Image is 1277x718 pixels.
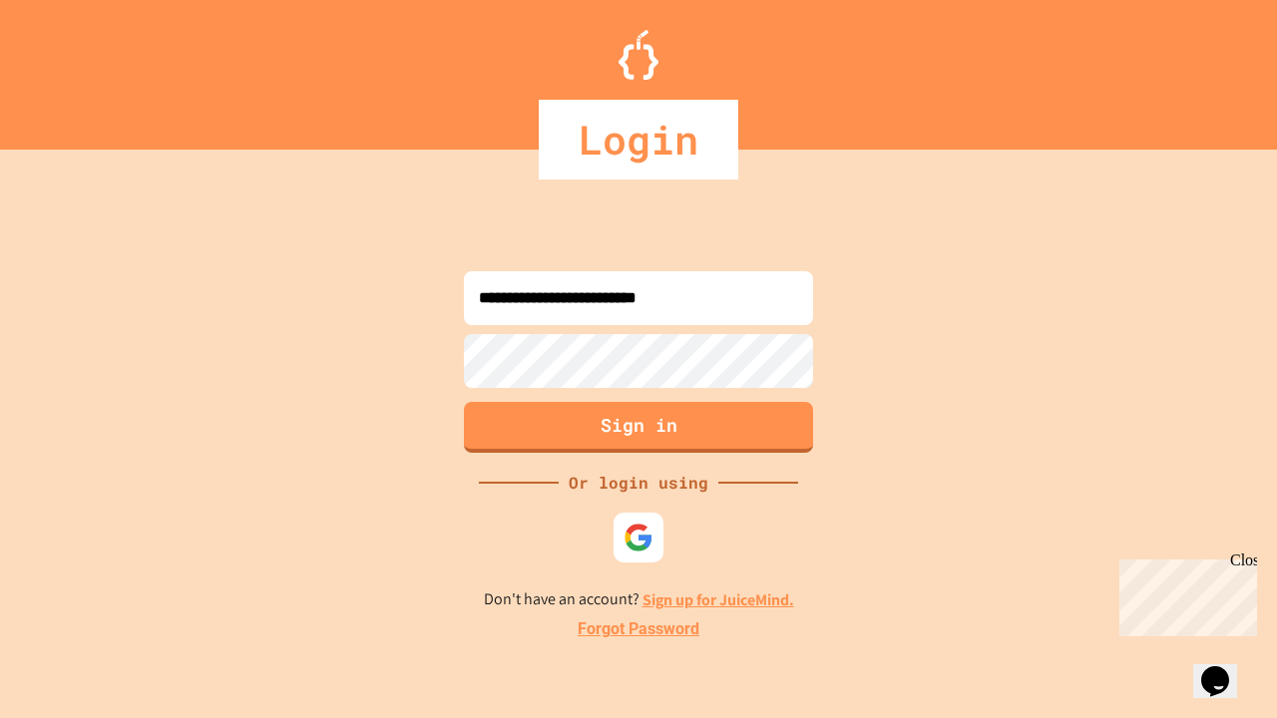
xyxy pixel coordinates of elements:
div: Chat with us now!Close [8,8,138,127]
p: Don't have an account? [484,587,794,612]
img: Logo.svg [619,30,658,80]
iframe: chat widget [1193,638,1257,698]
a: Forgot Password [578,617,699,641]
div: Or login using [559,471,718,495]
div: Login [539,100,738,179]
img: google-icon.svg [624,523,653,552]
a: Sign up for JuiceMind. [642,589,794,610]
iframe: chat widget [1111,551,1257,636]
button: Sign in [464,402,813,453]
